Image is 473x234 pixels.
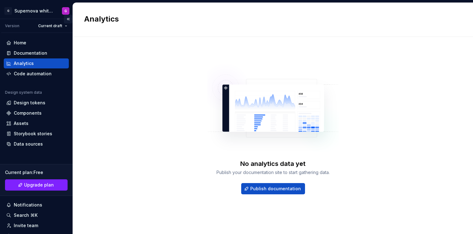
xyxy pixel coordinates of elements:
a: Analytics [4,58,69,68]
button: Notifications [4,200,69,210]
a: Storybook stories [4,129,69,139]
a: Documentation [4,48,69,58]
div: Code automation [14,71,52,77]
div: Invite team [14,222,38,229]
div: Storybook stories [14,131,52,137]
div: Publish your documentation site to start gathering data. [216,169,330,176]
span: Upgrade plan [24,182,54,188]
a: Data sources [4,139,69,149]
div: Data sources [14,141,43,147]
a: Components [4,108,69,118]
div: Assets [14,120,28,127]
a: Code automation [4,69,69,79]
div: Version [5,23,19,28]
div: Home [14,40,26,46]
a: Design tokens [4,98,69,108]
span: Publish documentation [250,186,301,192]
a: Upgrade plan [5,179,68,191]
button: Collapse sidebar [64,15,73,23]
div: No analytics data yet [240,159,306,168]
button: GSupernova white labelG [1,4,71,17]
button: Current draft [35,22,70,30]
div: Documentation [14,50,47,56]
div: Analytics [14,60,34,67]
h2: Analytics [84,14,454,24]
div: Search ⌘K [14,212,38,218]
div: Supernova white label [14,8,54,14]
button: Search ⌘K [4,210,69,220]
div: G [4,7,12,15]
button: Publish documentation [241,183,305,194]
div: Design system data [5,90,42,95]
div: Design tokens [14,100,45,106]
div: Components [14,110,42,116]
span: Current draft [38,23,62,28]
div: Notifications [14,202,42,208]
a: Assets [4,118,69,128]
div: G [64,8,67,13]
a: Home [4,38,69,48]
div: Current plan : Free [5,169,68,176]
a: Invite team [4,221,69,231]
